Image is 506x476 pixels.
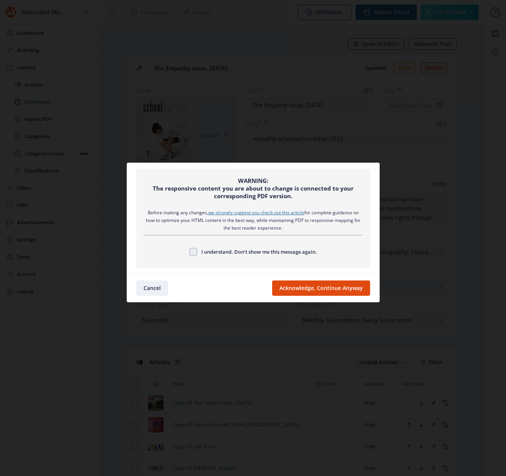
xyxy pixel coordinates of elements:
button: Cancel [136,280,168,296]
button: Acknowledge, Continue Anyway [272,280,370,296]
span: I understand. Don’t show me this message again. [197,247,317,256]
div: Before making any changes, for complete guidance on how to optimize your HTML content in the best... [144,209,362,232]
div: WARNING: The responsive content you are about to change is connected to your corresponding PDF ve... [144,177,362,200]
a: we strongly suggest you check out this article [208,209,304,216]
